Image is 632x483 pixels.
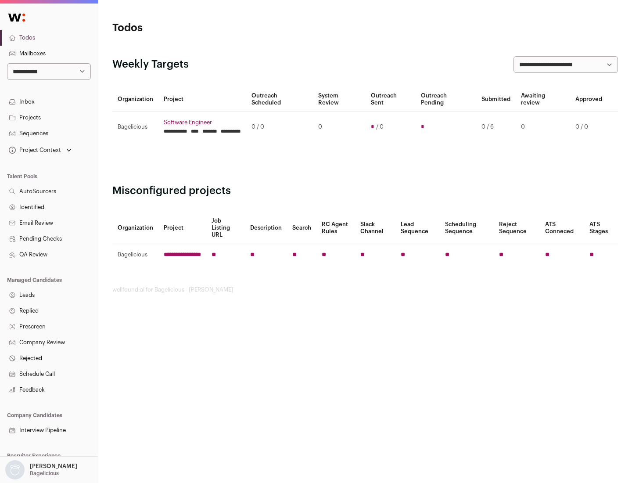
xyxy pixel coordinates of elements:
[494,212,540,244] th: Reject Sequence
[570,112,607,142] td: 0 / 0
[112,21,281,35] h1: Todos
[158,212,206,244] th: Project
[112,244,158,266] td: Bagelicious
[416,87,476,112] th: Outreach Pending
[287,212,316,244] th: Search
[584,212,618,244] th: ATS Stages
[164,119,241,126] a: Software Engineer
[316,212,355,244] th: RC Agent Rules
[112,184,618,198] h2: Misconfigured projects
[245,212,287,244] th: Description
[376,123,384,130] span: / 0
[112,112,158,142] td: Bagelicious
[366,87,416,112] th: Outreach Sent
[246,112,313,142] td: 0 / 0
[112,58,189,72] h2: Weekly Targets
[7,144,73,156] button: Open dropdown
[30,463,77,470] p: [PERSON_NAME]
[4,9,30,26] img: Wellfound
[476,112,516,142] td: 0 / 6
[4,460,79,479] button: Open dropdown
[440,212,494,244] th: Scheduling Sequence
[516,87,570,112] th: Awaiting review
[112,286,618,293] footer: wellfound:ai for Bagelicious - [PERSON_NAME]
[395,212,440,244] th: Lead Sequence
[112,87,158,112] th: Organization
[30,470,59,477] p: Bagelicious
[540,212,584,244] th: ATS Conneced
[313,112,365,142] td: 0
[206,212,245,244] th: Job Listing URL
[355,212,395,244] th: Slack Channel
[313,87,365,112] th: System Review
[5,460,25,479] img: nopic.png
[246,87,313,112] th: Outreach Scheduled
[158,87,246,112] th: Project
[476,87,516,112] th: Submitted
[570,87,607,112] th: Approved
[112,212,158,244] th: Organization
[7,147,61,154] div: Project Context
[516,112,570,142] td: 0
